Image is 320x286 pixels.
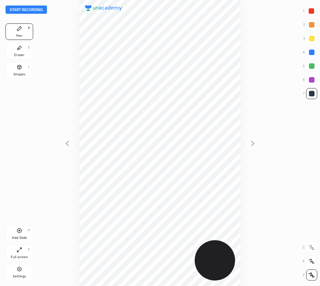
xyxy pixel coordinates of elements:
[302,242,317,253] div: C
[303,269,317,280] div: Z
[12,236,27,240] div: Add Slide
[303,6,317,17] div: 1
[14,53,25,57] div: Eraser
[303,33,317,44] div: 3
[11,255,28,259] div: Full screen
[28,46,30,49] div: E
[85,6,122,11] img: logo.38c385cc.svg
[28,229,30,232] div: H
[302,256,317,267] div: X
[303,19,317,30] div: 2
[6,6,47,14] button: Start recording
[303,47,317,58] div: 4
[13,275,26,278] div: Settings
[303,61,317,72] div: 5
[303,88,317,99] div: 7
[28,27,30,30] div: P
[13,73,25,76] div: Shapes
[16,34,22,38] div: Pen
[28,248,30,251] div: F
[28,65,30,68] div: L
[303,74,317,85] div: 6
